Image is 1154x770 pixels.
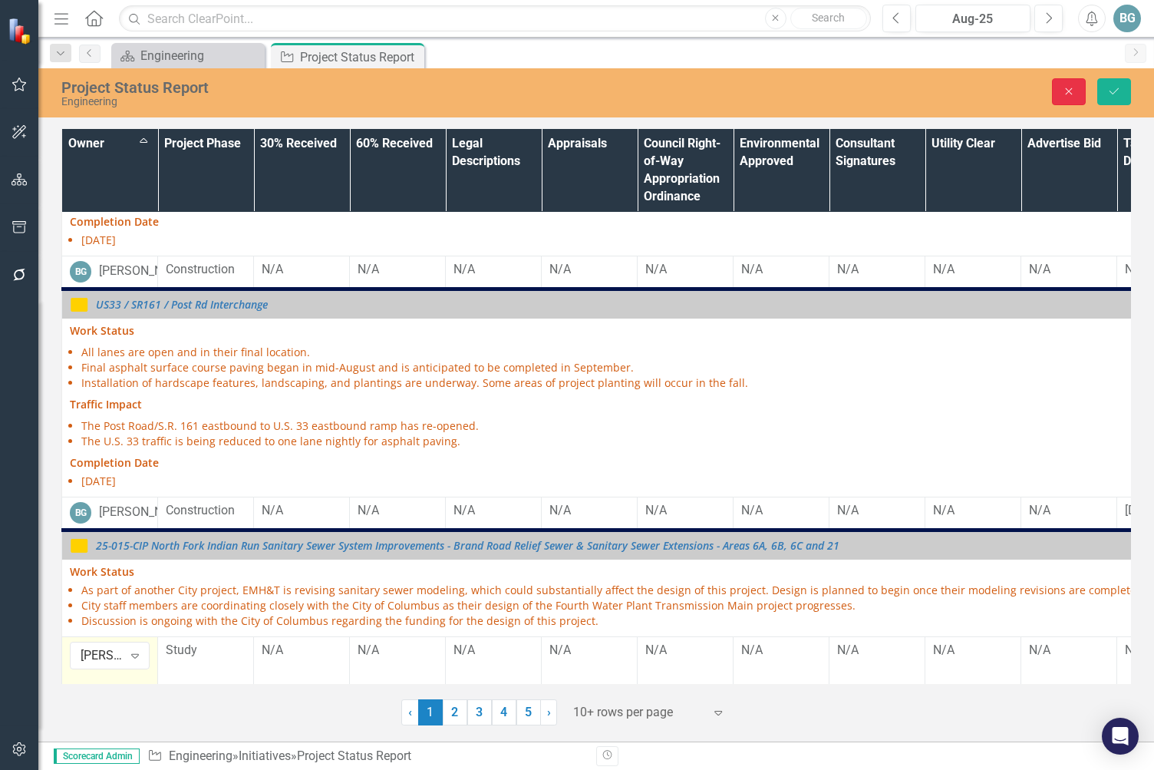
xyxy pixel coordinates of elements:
[408,705,412,719] span: ‹
[70,323,134,338] strong: Work Status
[358,642,437,659] div: N/A
[297,749,411,763] div: Project Status Report
[239,749,291,763] a: Initiatives
[147,748,585,765] div: » »
[933,502,1013,520] div: N/A
[119,5,871,32] input: Search ClearPoint...
[837,261,917,279] div: N/A
[70,214,159,229] strong: Completion Date
[453,502,533,520] div: N/A
[645,261,725,279] div: N/A
[115,46,261,65] a: Engineering
[516,699,541,725] a: 5
[81,646,123,664] div: [PERSON_NAME]
[169,749,232,763] a: Engineering
[812,12,845,24] span: Search
[645,502,725,520] div: N/A
[140,46,261,65] div: Engineering
[837,502,917,520] div: N/A
[1029,502,1109,520] div: N/A
[358,502,437,520] div: N/A
[70,397,142,411] strong: Traffic Impact
[166,643,197,657] span: Study
[70,537,88,555] img: Near Target
[70,261,91,283] div: BG
[262,642,341,659] div: N/A
[99,263,191,280] div: [PERSON_NAME]
[492,699,516,725] a: 4
[443,699,467,725] a: 2
[741,502,821,520] div: N/A
[549,502,629,520] div: N/A
[1113,5,1141,32] button: BG
[70,502,91,524] div: BG
[933,642,1013,659] div: N/A
[549,642,629,659] div: N/A
[645,642,725,659] div: N/A
[453,261,533,279] div: N/A
[1029,261,1109,279] div: N/A
[1029,642,1109,659] div: N/A
[467,699,492,725] a: 3
[837,642,917,659] div: N/A
[166,503,235,517] span: Construction
[8,18,35,45] img: ClearPoint Strategy
[933,261,1013,279] div: N/A
[741,261,821,279] div: N/A
[790,8,867,29] button: Search
[61,79,658,96] div: Project Status Report
[547,705,551,719] span: ›
[921,10,1025,28] div: Aug-25
[262,261,341,279] div: N/A
[915,5,1030,32] button: Aug-25
[358,261,437,279] div: N/A
[741,642,821,659] div: N/A
[61,96,658,107] div: Engineering
[70,296,88,314] img: Near Target
[453,642,533,659] div: N/A
[99,504,191,521] div: [PERSON_NAME]
[54,749,140,764] span: Scorecard Admin
[70,564,134,579] strong: Work Status
[166,262,235,276] span: Construction
[262,502,341,520] div: N/A
[300,48,420,67] div: Project Status Report
[418,699,443,725] span: 1
[1102,718,1139,755] div: Open Intercom Messenger
[549,261,629,279] div: N/A
[70,455,159,470] strong: Completion Date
